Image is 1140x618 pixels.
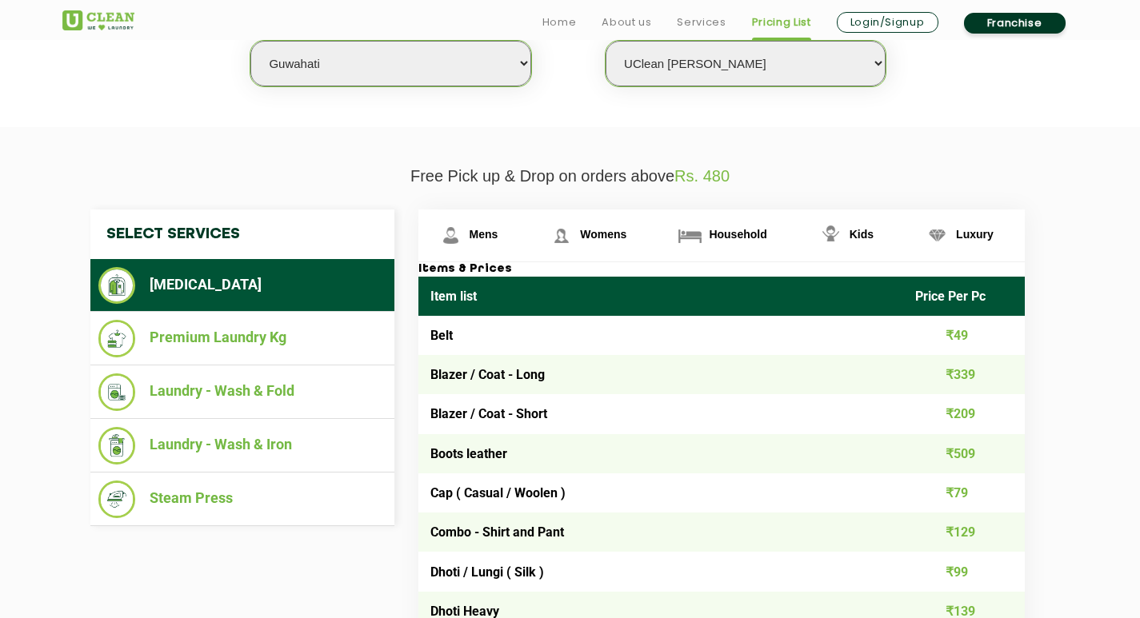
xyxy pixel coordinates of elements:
[964,13,1066,34] a: Franchise
[98,267,136,304] img: Dry Cleaning
[837,12,938,33] a: Login/Signup
[677,13,726,32] a: Services
[674,167,730,185] span: Rs. 480
[956,228,994,241] span: Luxury
[903,394,1025,433] td: ₹209
[418,394,904,433] td: Blazer / Coat - Short
[542,13,577,32] a: Home
[418,277,904,316] th: Item list
[903,316,1025,355] td: ₹49
[547,221,575,249] img: Womens
[437,221,465,249] img: Mens
[98,427,136,464] img: Laundry - Wash & Iron
[98,480,136,518] img: Steam Press
[817,221,845,249] img: Kids
[418,316,904,355] td: Belt
[676,221,704,249] img: Household
[98,373,136,411] img: Laundry - Wash & Fold
[98,480,386,518] li: Steam Press
[98,373,386,411] li: Laundry - Wash & Fold
[98,267,386,304] li: [MEDICAL_DATA]
[850,228,874,241] span: Kids
[62,10,134,30] img: UClean Laundry and Dry Cleaning
[903,512,1025,552] td: ₹129
[418,552,904,591] td: Dhoti / Lungi ( Silk )
[418,262,1025,277] h3: Items & Prices
[470,228,498,241] span: Mens
[418,434,904,473] td: Boots leather
[709,228,766,241] span: Household
[90,209,394,259] h4: Select Services
[418,473,904,512] td: Cap ( Casual / Woolen )
[903,552,1025,591] td: ₹99
[752,13,811,32] a: Pricing List
[923,221,951,249] img: Luxury
[62,167,1078,185] p: Free Pick up & Drop on orders above
[903,473,1025,512] td: ₹79
[98,320,136,357] img: Premium Laundry Kg
[98,427,386,464] li: Laundry - Wash & Iron
[602,13,651,32] a: About us
[580,228,626,241] span: Womens
[903,434,1025,473] td: ₹509
[418,355,904,394] td: Blazer / Coat - Long
[418,512,904,552] td: Combo - Shirt and Pant
[98,320,386,357] li: Premium Laundry Kg
[903,355,1025,394] td: ₹339
[903,277,1025,316] th: Price Per Pc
